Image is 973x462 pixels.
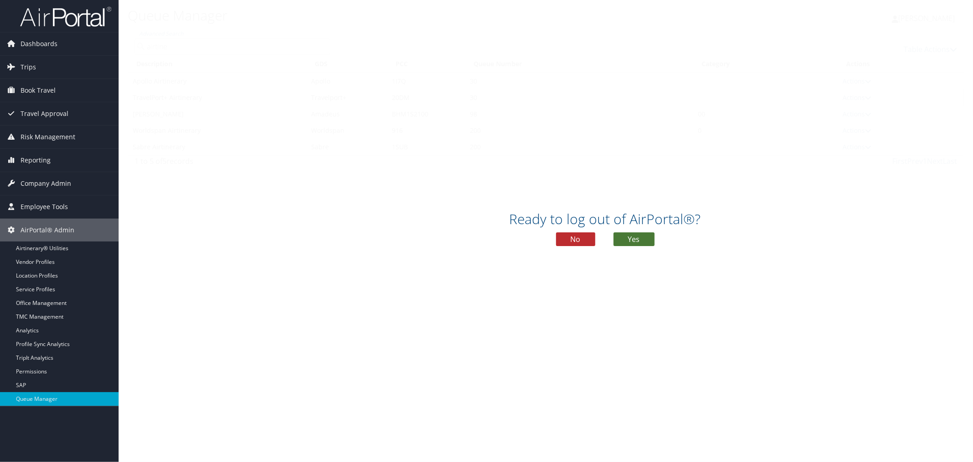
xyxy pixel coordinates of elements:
span: Risk Management [21,126,75,148]
span: Employee Tools [21,195,68,218]
span: Book Travel [21,79,56,102]
span: Trips [21,56,36,79]
span: Travel Approval [21,102,68,125]
img: airportal-logo.png [20,6,111,27]
span: Reporting [21,149,51,172]
span: AirPortal® Admin [21,219,74,241]
span: Company Admin [21,172,71,195]
span: Dashboards [21,32,57,55]
button: Yes [614,232,655,246]
button: No [556,232,595,246]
